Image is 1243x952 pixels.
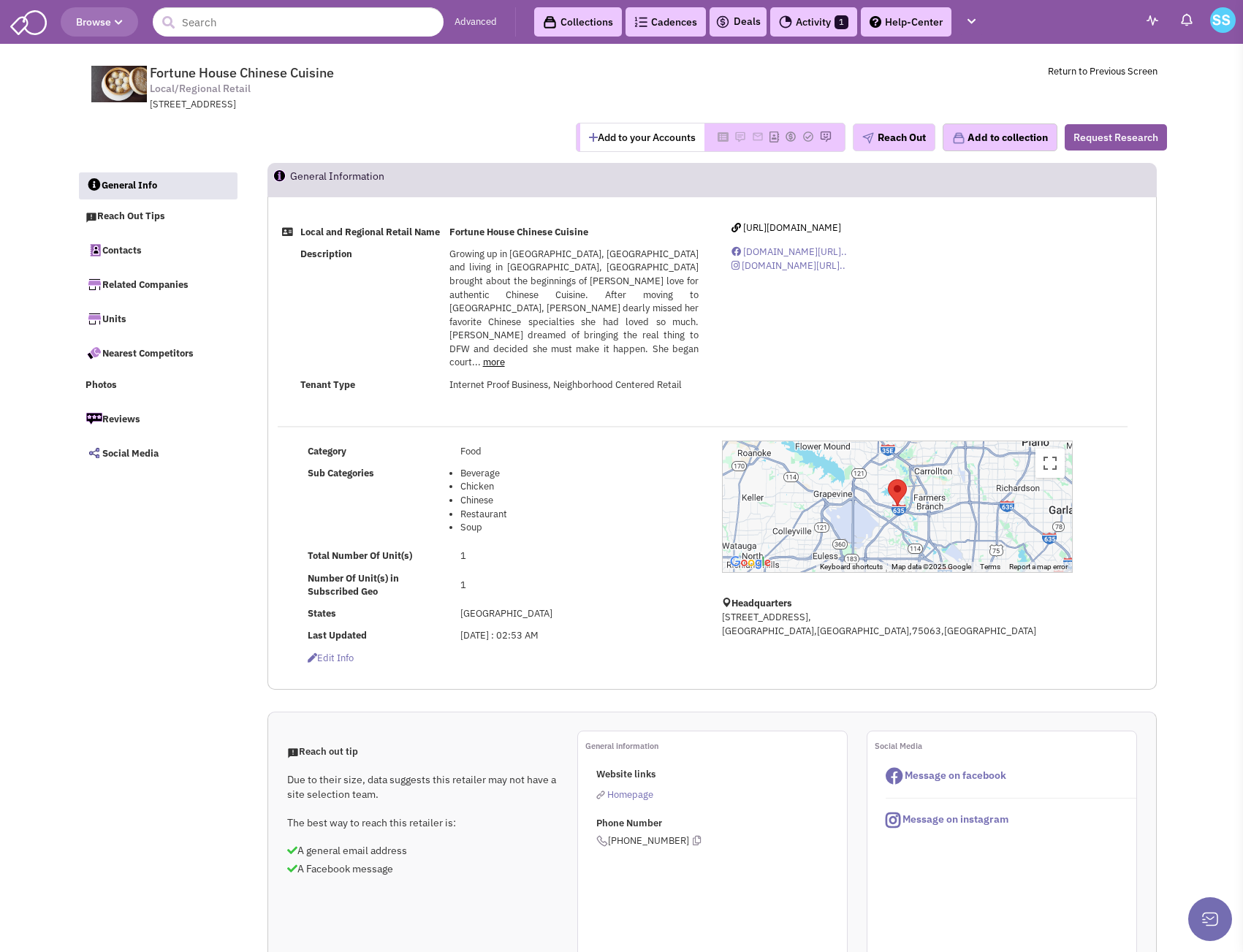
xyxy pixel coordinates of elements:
b: Local and Regional Retail Name [300,226,440,238]
button: Add to collection [943,123,1057,151]
a: Terms (opens in new tab) [980,563,1000,571]
a: Advanced [455,15,497,29]
button: Request Research [1065,124,1167,151]
b: Description [300,248,352,260]
a: [DOMAIN_NAME][URL].. [731,245,847,258]
a: Contacts [78,235,237,265]
span: Homepage [607,788,653,801]
span: Browse [76,15,123,28]
a: more [483,356,505,368]
b: Category [308,445,346,457]
a: Help-Center [861,7,951,37]
h2: General Information [290,164,468,196]
span: Edit info [308,652,354,664]
span: Map data ©2025 Google [892,563,971,571]
div: [STREET_ADDRESS] [150,98,531,112]
span: Fortune House Chinese Cuisine [150,64,334,81]
b: States [308,607,336,620]
img: icon-deals.svg [715,13,730,31]
img: Please add to your accounts [734,131,746,142]
td: Food [456,441,702,462]
span: Local/Regional Retail [150,81,251,96]
p: Social Media [875,739,1136,753]
img: plane.png [862,132,874,144]
img: help.png [870,16,881,28]
span: Reach out tip [287,745,358,758]
a: Reviews [78,403,237,434]
a: Homepage [596,788,653,801]
td: [DATE] : 02:53 AM [456,625,702,647]
li: Chinese [460,494,699,508]
img: Please add to your accounts [820,131,832,142]
button: Keyboard shortcuts [820,562,883,572]
span: [URL][DOMAIN_NAME] [743,221,841,234]
span: 1 [835,15,848,29]
a: Message on facebook [886,769,1006,782]
td: [GEOGRAPHIC_DATA] [456,603,702,625]
span: [PHONE_NUMBER] [596,834,701,847]
span: [DOMAIN_NAME][URL].. [742,259,845,272]
img: icon-phone.png [596,835,608,847]
b: Fortune House Chinese Cuisine [449,226,588,238]
a: [URL][DOMAIN_NAME] [731,221,841,234]
div: Fortune House Chinese Cuisine [888,479,907,506]
p: Due to their size, data suggests this retailer may not have a site selection team. [287,772,558,801]
a: Report a map error [1009,563,1068,571]
p: Phone Number [596,817,847,831]
b: Sub Categories [308,467,374,479]
img: Google [726,553,775,572]
a: Photos [78,372,237,400]
img: Please add to your accounts [785,131,797,142]
a: Reach Out Tips [78,203,237,231]
a: Deals [715,13,761,31]
span: [DOMAIN_NAME][URL].. [743,245,847,258]
span: Message on instagram [902,812,1008,826]
button: Toggle fullscreen view [1035,449,1065,478]
a: Activity1 [770,7,857,37]
img: Please add to your accounts [752,131,764,142]
td: 1 [456,546,702,568]
li: Beverage [460,467,699,481]
b: Last Updated [308,629,367,641]
p: A Facebook message [287,861,558,876]
li: Soup [460,521,699,535]
b: Number Of Unit(s) in Subscribed Geo [308,572,399,598]
a: Cadences [626,7,706,37]
p: The best way to reach this retailer is: [287,815,558,830]
button: Browse [61,7,138,37]
a: Social Media [78,438,237,468]
p: [STREET_ADDRESS], [GEOGRAPHIC_DATA],[GEOGRAPHIC_DATA],75063,[GEOGRAPHIC_DATA] [722,611,1073,638]
a: Return to Previous Screen [1048,65,1158,77]
b: Total Number Of Unit(s) [308,549,412,562]
img: icon-collection-lavender.png [952,132,965,145]
a: Nearest Competitors [78,338,237,368]
td: 1 [456,568,702,603]
button: Reach Out [853,123,935,151]
img: Activity.png [779,15,792,28]
p: A general email address [287,843,558,858]
img: Suzi Smith [1210,7,1236,33]
span: Message on facebook [905,769,1006,782]
img: SmartAdmin [10,7,47,35]
img: Please add to your accounts [802,131,814,142]
p: Website links [596,768,847,782]
img: Cadences_logo.png [634,17,647,27]
li: Restaurant [460,508,699,522]
a: Open this area in Google Maps (opens a new window) [726,553,775,572]
a: Collections [534,7,622,37]
p: General information [585,739,847,753]
b: Headquarters [731,597,792,609]
img: icon-collection-lavender-black.svg [543,15,557,29]
a: Message on instagram [886,812,1008,826]
a: [DOMAIN_NAME][URL].. [731,259,845,272]
button: Add to your Accounts [580,123,704,151]
li: Chicken [460,480,699,494]
a: Units [78,303,237,334]
b: Tenant Type [300,378,355,391]
td: Internet Proof Business, Neighborhood Centered Retail [445,374,703,396]
span: Growing up in [GEOGRAPHIC_DATA], [GEOGRAPHIC_DATA] and living in [GEOGRAPHIC_DATA], [GEOGRAPHIC_D... [449,248,699,369]
a: Related Companies [78,269,237,300]
a: General Info [79,172,238,200]
img: reachlinkicon.png [596,791,605,799]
